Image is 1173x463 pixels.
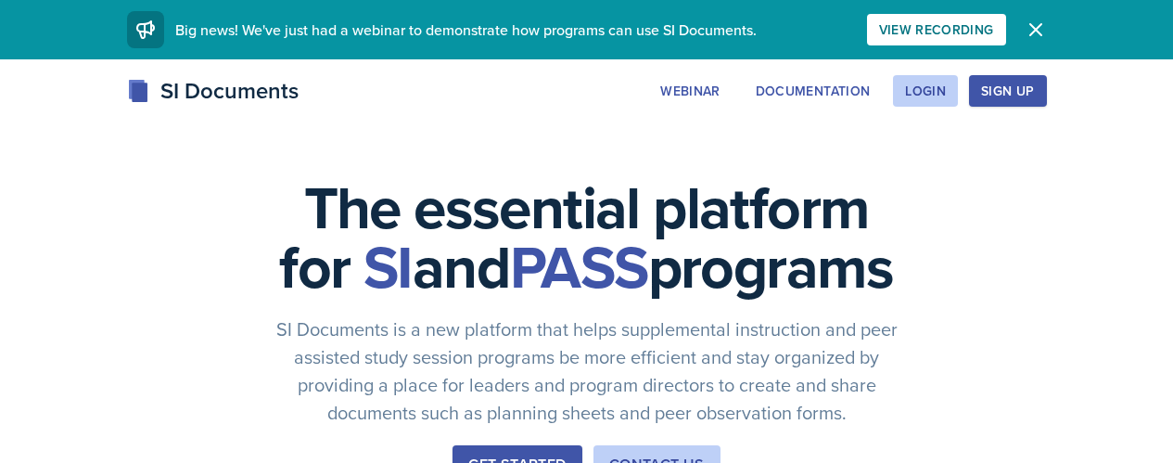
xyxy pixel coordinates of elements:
[127,74,299,108] div: SI Documents
[648,75,732,107] button: Webinar
[893,75,958,107] button: Login
[981,84,1034,98] div: Sign Up
[756,84,871,98] div: Documentation
[175,19,757,40] span: Big news! We've just had a webinar to demonstrate how programs can use SI Documents.
[660,84,720,98] div: Webinar
[969,75,1046,107] button: Sign Up
[867,14,1006,45] button: View Recording
[744,75,883,107] button: Documentation
[879,22,994,37] div: View Recording
[905,84,946,98] div: Login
